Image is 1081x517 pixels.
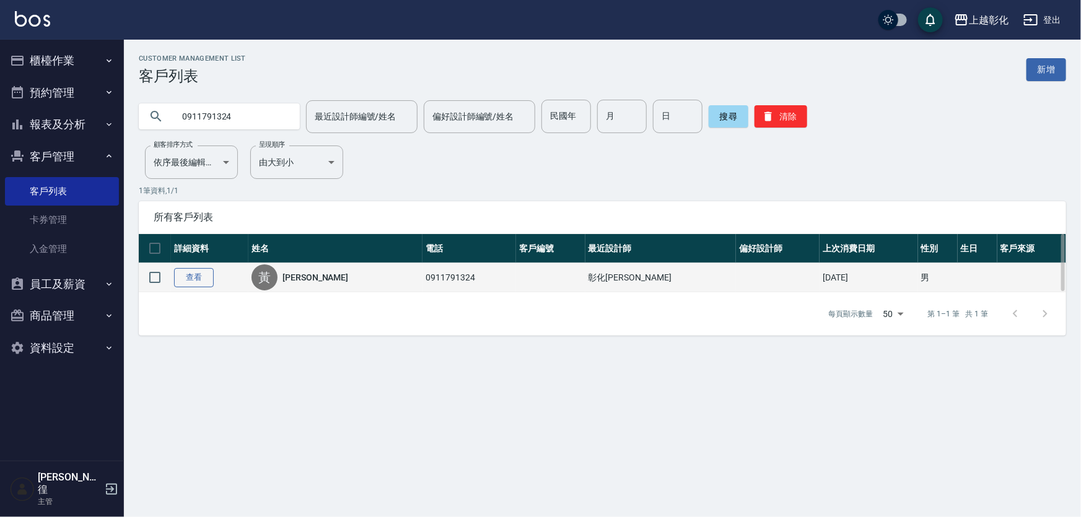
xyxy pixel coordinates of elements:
[5,206,119,234] a: 卡券管理
[248,234,422,263] th: 姓名
[918,234,958,263] th: 性別
[5,268,119,300] button: 員工及薪資
[422,263,516,292] td: 0911791324
[5,300,119,332] button: 商品管理
[1026,58,1066,81] a: 新增
[585,263,737,292] td: 彰化[PERSON_NAME]
[820,263,917,292] td: [DATE]
[139,54,246,63] h2: Customer Management List
[154,140,193,149] label: 顧客排序方式
[38,471,101,496] h5: [PERSON_NAME]徨
[139,185,1066,196] p: 1 筆資料, 1 / 1
[250,146,343,179] div: 由大到小
[1018,9,1066,32] button: 登出
[174,268,214,287] a: 查看
[5,45,119,77] button: 櫃檯作業
[139,67,246,85] h3: 客戶列表
[928,308,988,319] p: 第 1–1 筆 共 1 筆
[755,105,807,128] button: 清除
[5,235,119,263] a: 入金管理
[585,234,737,263] th: 最近設計師
[173,100,290,133] input: 搜尋關鍵字
[5,332,119,364] button: 資料設定
[5,141,119,173] button: 客戶管理
[154,211,1051,224] span: 所有客戶列表
[709,105,748,128] button: 搜尋
[259,140,285,149] label: 呈現順序
[5,177,119,206] a: 客戶列表
[516,234,585,263] th: 客戶編號
[15,11,50,27] img: Logo
[949,7,1013,33] button: 上越彰化
[422,234,516,263] th: 電話
[829,308,873,319] p: 每頁顯示數量
[918,7,943,32] button: save
[252,264,278,290] div: 黃
[282,271,348,284] a: [PERSON_NAME]
[958,234,997,263] th: 生日
[969,12,1009,28] div: 上越彰化
[5,108,119,141] button: 報表及分析
[10,477,35,502] img: Person
[918,263,958,292] td: 男
[38,496,101,507] p: 主管
[736,234,820,263] th: 偏好設計師
[997,234,1066,263] th: 客戶來源
[171,234,248,263] th: 詳細資料
[5,77,119,109] button: 預約管理
[878,297,908,331] div: 50
[145,146,238,179] div: 依序最後編輯時間
[820,234,917,263] th: 上次消費日期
